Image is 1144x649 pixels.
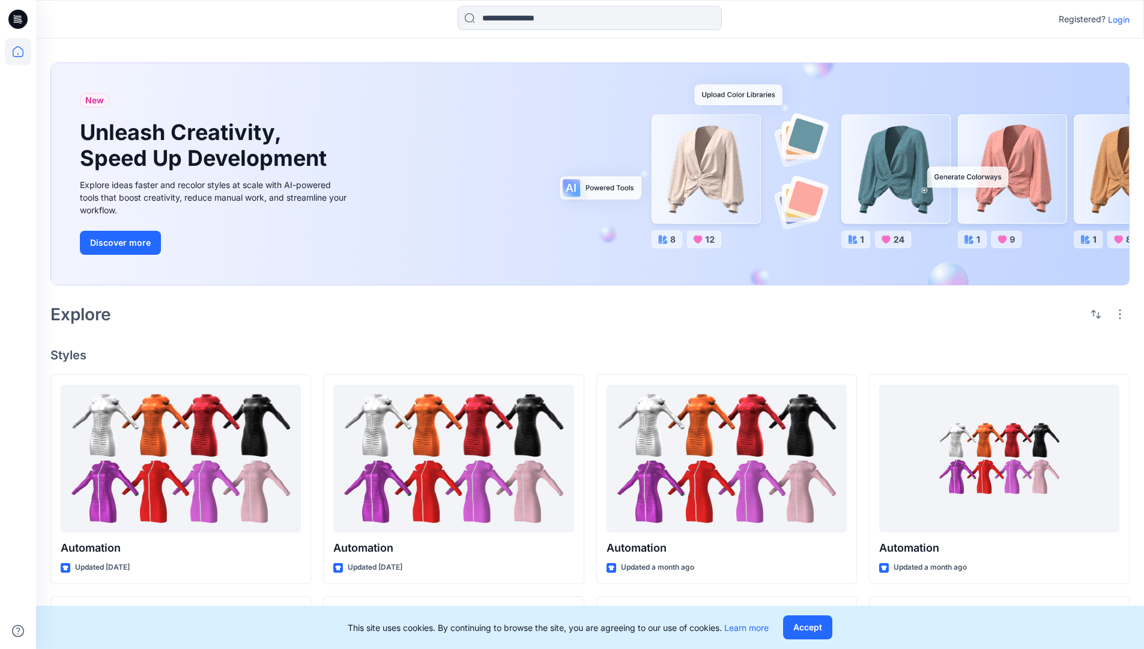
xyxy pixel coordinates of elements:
a: Discover more [80,231,350,255]
div: Explore ideas faster and recolor styles at scale with AI-powered tools that boost creativity, red... [80,178,350,216]
a: Automation [61,385,301,533]
p: Automation [607,540,847,556]
p: Automation [333,540,574,556]
p: Login [1108,13,1130,26]
p: Registered? [1059,12,1106,26]
a: Automation [333,385,574,533]
button: Accept [783,615,832,639]
a: Automation [879,385,1119,533]
span: New [85,93,104,108]
p: Updated a month ago [621,561,694,574]
h2: Explore [50,305,111,324]
p: This site uses cookies. By continuing to browse the site, you are agreeing to our use of cookies. [348,621,769,634]
button: Discover more [80,231,161,255]
p: Updated [DATE] [348,561,402,574]
p: Updated [DATE] [75,561,130,574]
a: Automation [607,385,847,533]
p: Automation [879,540,1119,556]
p: Automation [61,540,301,556]
h1: Unleash Creativity, Speed Up Development [80,120,332,171]
h4: Styles [50,348,1130,362]
p: Updated a month ago [894,561,967,574]
a: Learn more [724,623,769,633]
